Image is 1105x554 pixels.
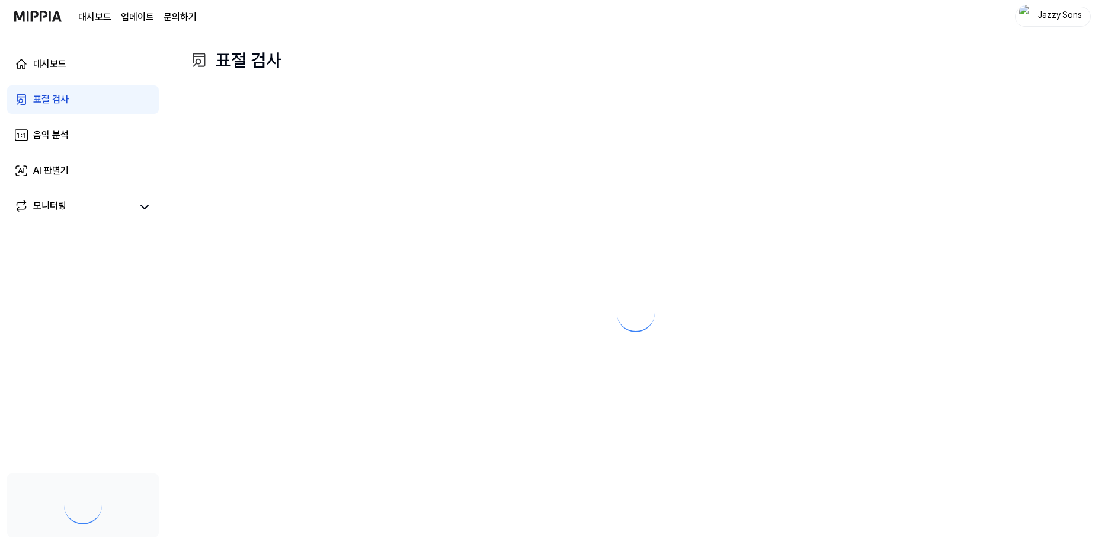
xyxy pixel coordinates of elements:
a: 문의하기 [164,10,197,24]
div: 대시보드 [33,57,66,71]
div: 음악 분석 [33,128,69,142]
button: profileJazzy Sons [1015,7,1091,27]
a: 대시보드 [7,50,159,78]
img: profile [1019,5,1033,28]
div: 모니터링 [33,199,66,215]
a: 표절 검사 [7,85,159,114]
div: AI 판별기 [33,164,69,178]
a: 업데이트 [121,10,154,24]
a: 대시보드 [78,10,111,24]
div: 표절 검사 [190,47,281,72]
a: AI 판별기 [7,157,159,185]
a: 음악 분석 [7,121,159,149]
div: 표절 검사 [33,93,69,107]
div: Jazzy Sons [1037,9,1083,23]
a: 모니터링 [14,199,133,215]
